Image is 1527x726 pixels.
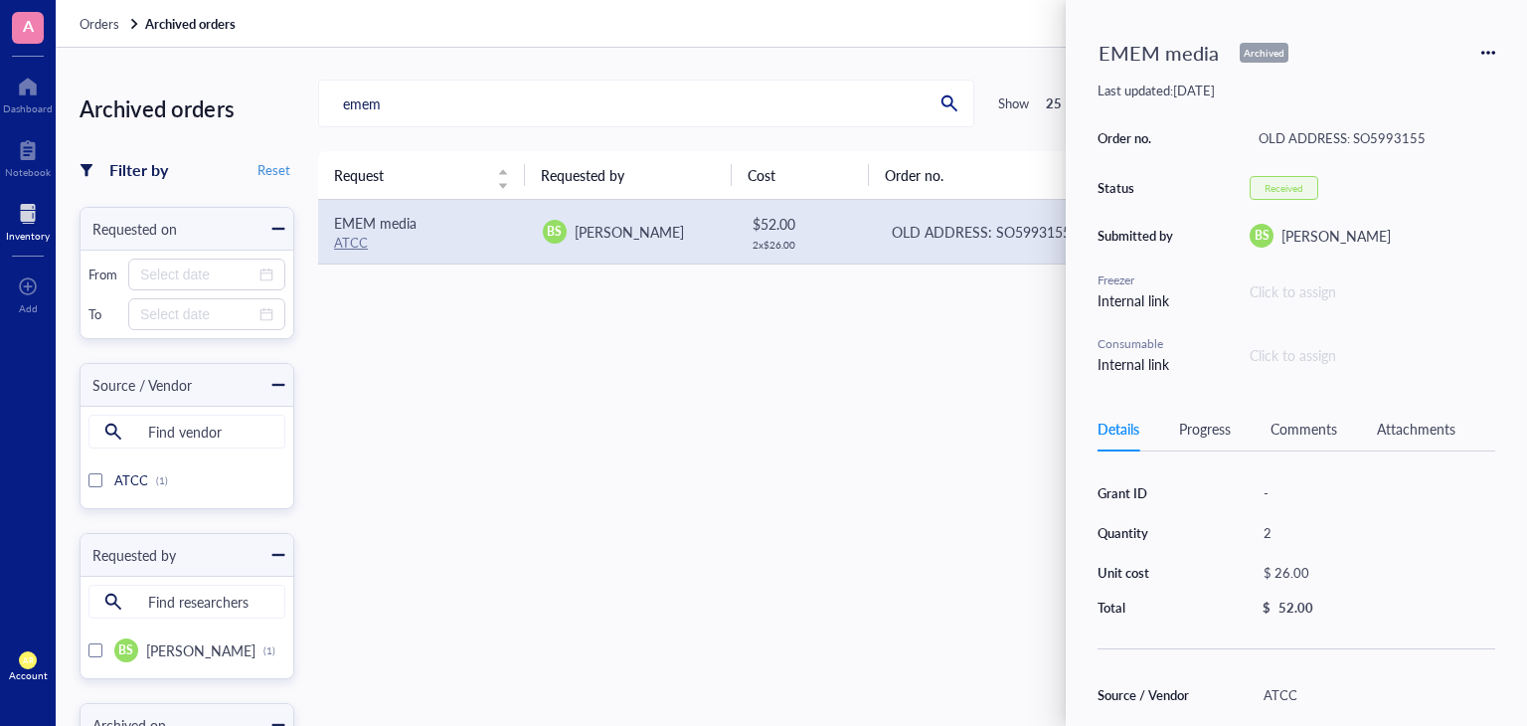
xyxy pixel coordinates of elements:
[1098,524,1199,542] div: Quantity
[81,544,176,566] div: Requested by
[140,303,255,325] input: Select date
[1271,418,1337,440] div: Comments
[525,151,732,199] th: Requested by
[1263,599,1271,617] div: $
[1377,418,1455,440] div: Attachments
[1098,129,1177,147] div: Order no.
[1098,484,1199,502] div: Grant ID
[1098,335,1177,353] div: Consumable
[81,374,192,396] div: Source / Vendor
[9,669,48,681] div: Account
[753,213,858,235] div: $ 52.00
[318,151,525,199] th: Request
[1240,43,1287,63] div: Archived
[80,90,294,127] div: Archived orders
[1250,344,1336,366] div: Click to assign
[998,94,1029,112] div: Show
[109,157,168,183] div: Filter by
[80,14,119,33] span: Orders
[1098,227,1177,245] div: Submitted by
[1098,82,1495,99] div: Last updated: [DATE]
[114,470,148,489] span: ATCC
[1255,479,1495,507] div: -
[1255,559,1487,587] div: $ 26.00
[23,13,34,38] span: A
[1098,599,1199,617] div: Total
[732,151,870,199] th: Cost
[334,213,417,233] span: EMEM media
[81,218,177,240] div: Requested on
[892,221,1067,243] div: OLD ADDRESS: SO5993155
[140,264,255,285] input: Select date
[1098,272,1177,289] div: Freezer
[146,640,255,660] span: [PERSON_NAME]
[1255,681,1495,709] div: ATCC
[6,230,50,242] div: Inventory
[19,302,38,314] div: Add
[88,266,120,283] div: From
[575,222,684,242] span: [PERSON_NAME]
[6,198,50,242] a: Inventory
[1098,289,1177,311] div: Internal link
[1281,226,1391,246] span: [PERSON_NAME]
[263,644,275,656] div: (1)
[1098,564,1199,582] div: Unit cost
[5,166,51,178] div: Notebook
[254,158,294,182] button: Reset
[80,15,141,33] a: Orders
[334,233,368,252] a: ATCC
[547,223,562,241] span: BS
[869,151,1076,199] th: Order no.
[5,134,51,178] a: Notebook
[88,305,120,323] div: To
[257,161,290,179] span: Reset
[1250,280,1495,302] div: Click to assign
[145,15,240,33] a: Archived orders
[1255,227,1270,245] span: BS
[3,71,53,114] a: Dashboard
[118,641,133,659] span: BS
[1179,418,1231,440] div: Progress
[1250,124,1495,152] div: OLD ADDRESS: SO5993155
[3,102,53,114] div: Dashboard
[1278,599,1313,617] div: 52.00
[1098,353,1177,375] div: Internal link
[753,239,858,251] div: 2 x $ 26.00
[1098,686,1199,704] div: Source / Vendor
[1265,182,1303,194] div: Received
[23,655,33,664] span: AR
[1255,519,1495,547] div: 2
[1046,93,1062,112] b: 25
[334,164,485,186] span: Request
[1098,179,1177,197] div: Status
[156,474,168,486] div: (1)
[1098,418,1139,440] div: Details
[874,200,1083,265] td: OLD ADDRESS: SO5993155
[1090,32,1228,74] div: EMEM media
